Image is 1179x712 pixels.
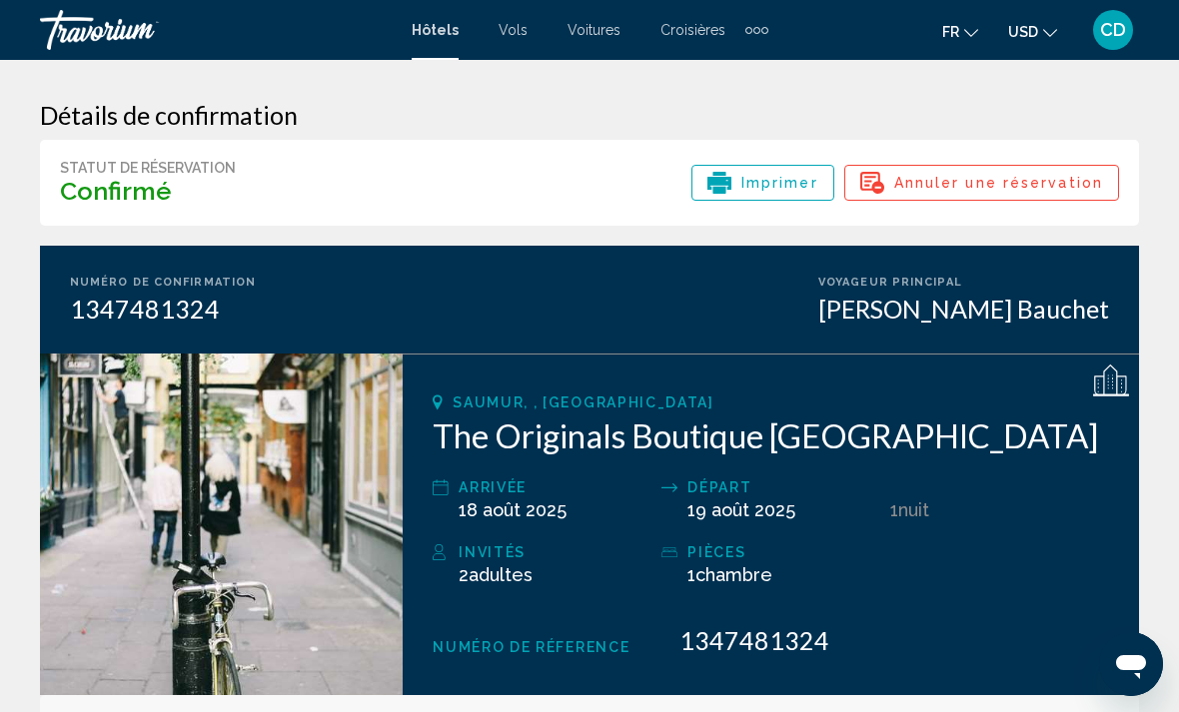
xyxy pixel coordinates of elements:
span: fr [942,24,959,40]
iframe: Bouton de lancement de la fenêtre de messagerie [1099,632,1163,696]
span: Adultes [469,564,533,585]
div: Départ [687,475,880,499]
div: Voyageur principal [818,276,1109,289]
div: Invités [459,540,651,564]
a: Croisières [660,22,725,38]
span: 1347481324 [679,625,829,655]
div: 1347481324 [70,294,256,324]
button: User Menu [1087,9,1139,51]
button: Extra navigation items [745,14,768,46]
button: Change currency [1008,17,1057,46]
span: 2 [459,564,533,585]
span: 18 août 2025 [459,499,567,520]
div: [PERSON_NAME] Bauchet [818,294,1109,324]
a: Annuler une réservation [844,177,1119,199]
span: CD [1100,20,1126,40]
a: Hôtels [412,22,459,38]
span: 19 août 2025 [687,499,795,520]
span: 1 [890,499,898,520]
span: Chambre [695,564,772,585]
span: Imprimer [741,166,818,200]
button: Annuler une réservation [844,165,1119,201]
div: Arrivée [459,475,651,499]
button: Change language [942,17,978,46]
h2: The Originals Boutique [GEOGRAPHIC_DATA] [433,415,1109,455]
h3: Confirmé [60,176,236,206]
a: Vols [499,22,528,38]
div: pièces [687,540,880,564]
span: nuit [898,499,929,520]
button: Imprimer [691,165,834,201]
span: 1 [687,564,772,585]
div: Numéro de confirmation [70,276,256,289]
span: USD [1008,24,1038,40]
div: Statut de réservation [60,160,236,176]
span: Annuler une réservation [894,166,1103,200]
h3: Détails de confirmation [40,100,1139,130]
span: Saumur, , [GEOGRAPHIC_DATA] [453,394,713,410]
a: Voitures [568,22,620,38]
a: Travorium [40,10,392,50]
span: Numéro de réference [433,639,629,655]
